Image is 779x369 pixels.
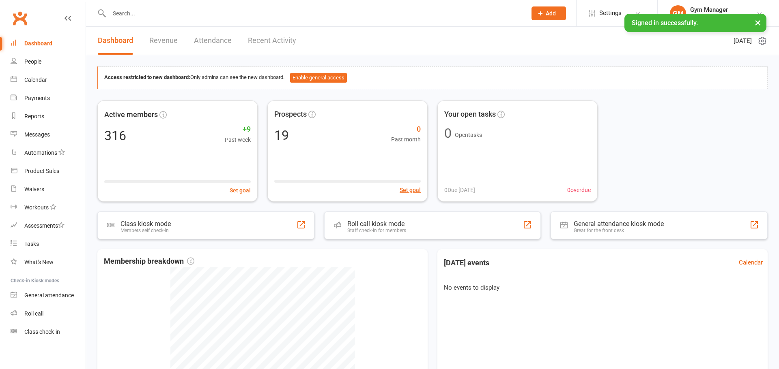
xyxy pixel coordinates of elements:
div: Dashboard [24,40,52,47]
span: Membership breakdown [104,256,194,267]
span: Signed in successfully. [632,19,698,27]
span: +9 [225,123,251,135]
button: Set goal [400,186,421,194]
div: Waivers [24,186,44,192]
div: What's New [24,259,54,265]
span: Open tasks [455,132,482,138]
div: People [24,58,41,65]
div: General attendance kiosk mode [574,220,664,228]
span: Settings [599,4,622,22]
input: Search... [107,8,521,19]
a: Dashboard [98,27,133,55]
div: General attendance [24,292,74,299]
div: Tasks [24,241,39,247]
a: Roll call [11,305,86,323]
div: Payments [24,95,50,101]
span: Active members [104,109,158,120]
h3: [DATE] events [437,256,496,270]
a: Tasks [11,235,86,253]
div: Reports [24,113,44,119]
a: Workouts [11,198,86,217]
div: Members self check-in [121,228,171,233]
span: 0 [391,124,421,135]
div: Only admins can see the new dashboard. [104,73,761,83]
a: Assessments [11,217,86,235]
div: 19 [274,129,289,142]
a: What's New [11,253,86,271]
a: Dashboard [11,34,86,53]
a: Revenue [149,27,178,55]
div: 0 [444,127,452,140]
span: Prospects [274,109,307,120]
div: Roll call [24,310,43,317]
button: Add [532,6,566,20]
a: Waivers [11,180,86,198]
a: Attendance [194,27,232,55]
div: Great for the front desk [574,228,664,233]
span: 0 overdue [567,186,591,194]
div: Messages [24,131,50,138]
div: Assessments [24,222,65,229]
a: Automations [11,144,86,162]
div: Roll call kiosk mode [347,220,406,228]
div: Automations [24,149,57,156]
div: Class check-in [24,328,60,335]
a: Messages [11,126,86,144]
div: Workouts [24,204,49,211]
div: Calendar [24,77,47,83]
a: Calendar [739,258,763,267]
a: Payments [11,89,86,107]
button: Enable general access [290,73,347,83]
div: GM [670,5,686,21]
span: [DATE] [734,36,752,46]
div: Product Sales [24,168,59,174]
a: General attendance kiosk mode [11,286,86,305]
div: Genisys Gym [690,13,728,21]
span: Past week [225,135,251,144]
div: No events to display [434,276,771,299]
a: Class kiosk mode [11,323,86,341]
span: 0 Due [DATE] [444,186,475,194]
a: Recent Activity [248,27,296,55]
button: × [751,14,765,31]
strong: Access restricted to new dashboard: [104,74,190,80]
span: Past month [391,135,421,144]
span: Your open tasks [444,109,496,120]
div: 316 [104,129,126,142]
a: Reports [11,107,86,126]
button: Set goal [230,186,251,194]
a: People [11,53,86,71]
div: Staff check-in for members [347,228,406,233]
span: Add [546,10,556,17]
div: Class kiosk mode [121,220,171,228]
a: Product Sales [11,162,86,180]
div: Gym Manager [690,6,728,13]
a: Clubworx [10,8,30,28]
a: Calendar [11,71,86,89]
